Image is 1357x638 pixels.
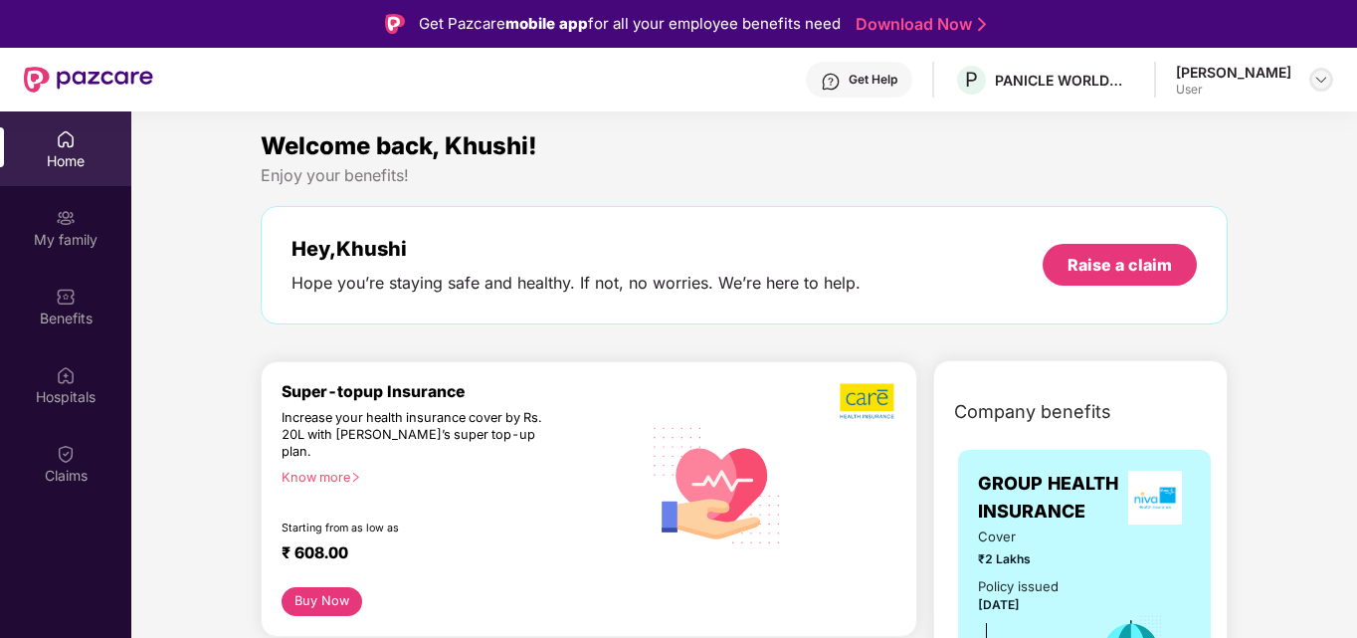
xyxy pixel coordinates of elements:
span: GROUP HEALTH INSURANCE [978,470,1119,527]
div: Raise a claim [1067,254,1172,276]
a: Download Now [856,14,980,35]
span: Cover [978,527,1071,547]
img: svg+xml;base64,PHN2ZyBpZD0iSGVscC0zMngzMiIgeG1sbnM9Imh0dHA6Ly93d3cudzMub3JnLzIwMDAvc3ZnIiB3aWR0aD... [821,72,841,92]
div: Super-topup Insurance [282,382,641,401]
div: Know more [282,470,629,484]
span: ₹2 Lakhs [978,549,1071,568]
div: Policy issued [978,576,1059,597]
img: b5dec4f62d2307b9de63beb79f102df3.png [840,382,896,420]
img: New Pazcare Logo [24,67,153,93]
div: Starting from as low as [282,522,556,535]
img: svg+xml;base64,PHN2ZyBpZD0iRHJvcGRvd24tMzJ4MzIiIHhtbG5zPSJodHRwOi8vd3d3LnczLm9yZy8yMDAwL3N2ZyIgd2... [1313,72,1329,88]
img: insurerLogo [1128,471,1182,525]
span: P [965,68,978,92]
img: Logo [385,14,405,34]
div: Enjoy your benefits! [261,165,1228,186]
div: Hope you’re staying safe and healthy. If not, no worries. We’re here to help. [291,273,861,294]
img: svg+xml;base64,PHN2ZyBpZD0iSG9tZSIgeG1sbnM9Imh0dHA6Ly93d3cudzMub3JnLzIwMDAvc3ZnIiB3aWR0aD0iMjAiIG... [56,129,76,149]
div: Get Help [849,72,897,88]
img: svg+xml;base64,PHN2ZyBpZD0iQmVuZWZpdHMiIHhtbG5zPSJodHRwOi8vd3d3LnczLm9yZy8yMDAwL3N2ZyIgd2lkdGg9Ij... [56,287,76,307]
div: [PERSON_NAME] [1176,63,1291,82]
div: PANICLE WORLDWIDE PRIVATE LIMITED [995,71,1134,90]
span: Company benefits [954,398,1111,426]
span: right [350,472,361,483]
img: svg+xml;base64,PHN2ZyB4bWxucz0iaHR0cDovL3d3dy53My5vcmcvMjAwMC9zdmciIHhtbG5zOnhsaW5rPSJodHRwOi8vd3... [641,406,795,562]
div: Get Pazcare for all your employee benefits need [419,12,841,36]
img: svg+xml;base64,PHN2ZyBpZD0iQ2xhaW0iIHhtbG5zPSJodHRwOi8vd3d3LnczLm9yZy8yMDAwL3N2ZyIgd2lkdGg9IjIwIi... [56,444,76,464]
span: [DATE] [978,597,1020,612]
div: Increase your health insurance cover by Rs. 20L with [PERSON_NAME]’s super top-up plan. [282,410,554,461]
span: Welcome back, Khushi! [261,131,537,160]
button: Buy Now [282,587,362,616]
div: User [1176,82,1291,98]
div: Hey, Khushi [291,237,861,261]
img: svg+xml;base64,PHN2ZyBpZD0iSG9zcGl0YWxzIiB4bWxucz0iaHR0cDovL3d3dy53My5vcmcvMjAwMC9zdmciIHdpZHRoPS... [56,365,76,385]
div: ₹ 608.00 [282,543,621,567]
strong: mobile app [505,14,588,33]
img: svg+xml;base64,PHN2ZyB3aWR0aD0iMjAiIGhlaWdodD0iMjAiIHZpZXdCb3g9IjAgMCAyMCAyMCIgZmlsbD0ibm9uZSIgeG... [56,208,76,228]
img: Stroke [978,14,986,35]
